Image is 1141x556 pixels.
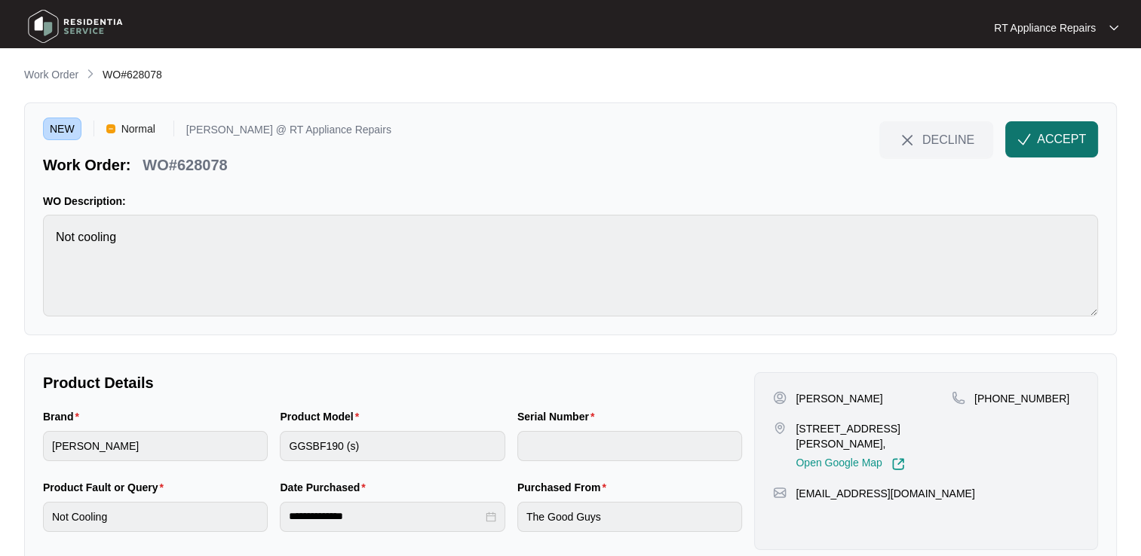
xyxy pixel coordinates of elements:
[280,409,365,424] label: Product Model
[974,391,1069,406] p: [PHONE_NUMBER]
[517,502,742,532] input: Purchased From
[43,502,268,532] input: Product Fault or Query
[879,121,993,157] button: close-IconDECLINE
[1005,121,1098,157] button: check-IconACCEPT
[115,118,161,140] span: Normal
[21,67,81,84] a: Work Order
[796,457,904,471] a: Open Google Map
[1017,133,1031,146] img: check-Icon
[517,431,742,461] input: Serial Number
[517,480,612,495] label: Purchased From
[289,509,482,524] input: Date Purchased
[43,118,81,140] span: NEW
[43,480,170,495] label: Product Fault or Query
[1109,24,1118,32] img: dropdown arrow
[103,69,162,81] span: WO#628078
[106,124,115,133] img: Vercel Logo
[84,68,97,80] img: chevron-right
[796,421,952,451] p: [STREET_ADDRESS][PERSON_NAME],
[796,486,974,501] p: [EMAIL_ADDRESS][DOMAIN_NAME]
[891,457,905,471] img: Link-External
[280,431,505,461] input: Product Model
[773,421,787,435] img: map-pin
[898,131,916,149] img: close-Icon
[952,391,965,405] img: map-pin
[43,215,1098,316] textarea: Not cooling
[1037,130,1086,148] span: ACCEPT
[994,20,1096,35] p: RT Appliance Repairs
[43,409,85,424] label: Brand
[23,4,128,49] img: residentia service logo
[773,486,787,499] img: map-pin
[922,131,974,148] span: DECLINE
[24,67,78,82] p: Work Order
[43,372,742,393] p: Product Details
[517,409,600,424] label: Serial Number
[43,194,1098,209] p: WO Description:
[143,154,227,176] p: WO#628078
[186,124,391,140] p: [PERSON_NAME] @ RT Appliance Repairs
[43,431,268,461] input: Brand
[280,480,371,495] label: Date Purchased
[796,391,882,406] p: [PERSON_NAME]
[773,391,787,405] img: user-pin
[43,154,130,176] p: Work Order:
